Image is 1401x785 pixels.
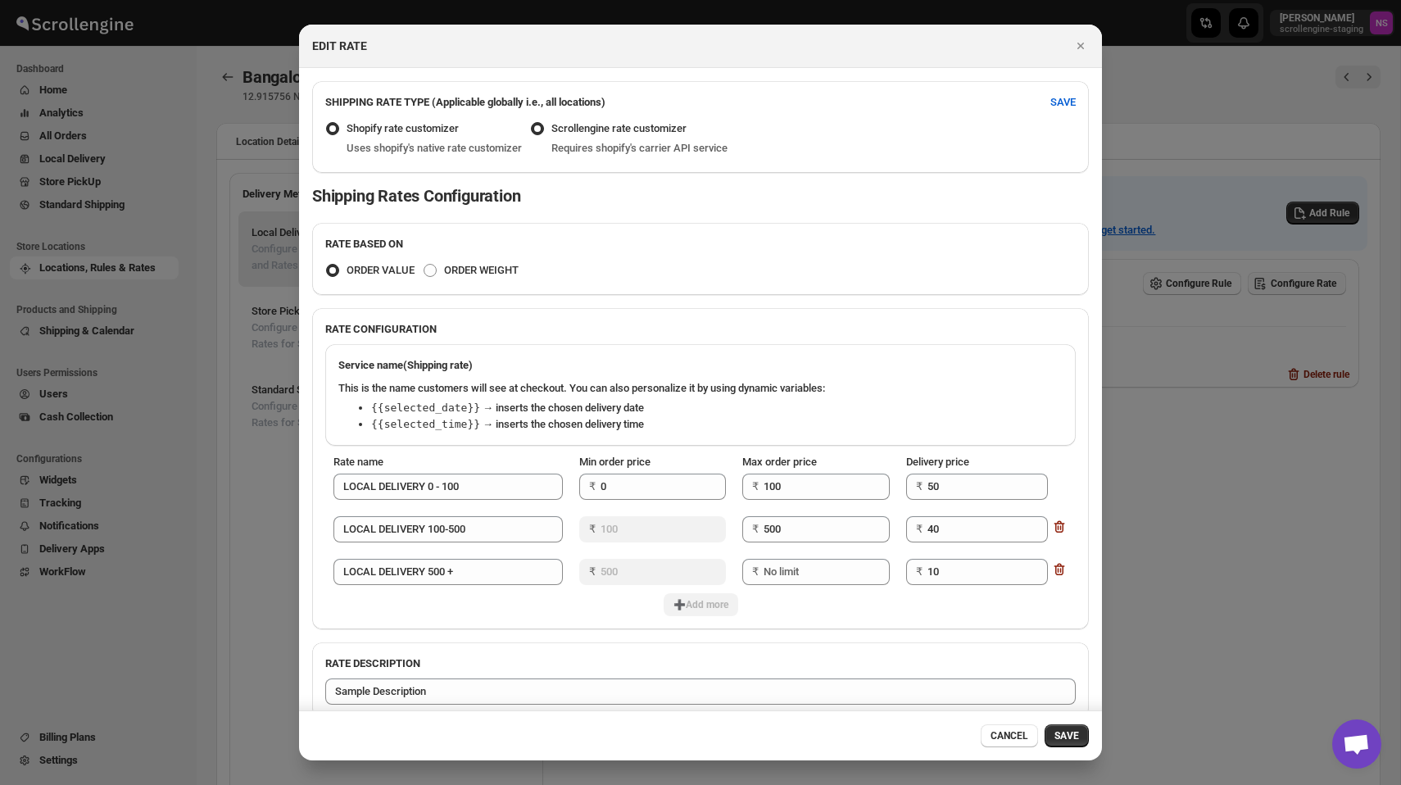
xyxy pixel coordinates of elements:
[1069,34,1092,57] button: Close
[333,516,563,542] input: Rate name
[1045,724,1089,747] button: SAVE
[601,559,726,585] input: 0.00
[371,418,480,430] code: Copy to clipboard
[601,516,726,542] input: 0.00
[371,416,825,433] li: → inserts the chosen delivery time
[347,264,415,276] span: ORDER VALUE
[589,565,596,578] span: ₹
[371,400,825,416] li: → inserts the chosen delivery date
[916,480,923,492] span: ₹
[1041,89,1086,116] button: SAVE
[333,474,563,500] input: Rate name
[338,380,825,397] p: This is the name customers will see at checkout. You can also personalize it by using dynamic var...
[325,321,1076,338] h2: RATE CONFIGURATION
[325,236,1076,252] h2: RATE BASED ON
[1054,729,1079,742] span: SAVE
[927,516,1023,542] input: 0.00
[444,264,519,276] span: ORDER WEIGHT
[752,565,759,578] span: ₹
[981,724,1038,747] button: CANCEL
[991,729,1028,742] span: CANCEL
[752,523,759,535] span: ₹
[589,523,596,535] span: ₹
[347,142,522,154] span: Uses shopify's native rate customizer
[601,474,701,500] input: 0.00
[589,480,596,492] span: ₹
[764,559,865,585] input: No limit
[325,656,1076,672] h2: RATE DESCRIPTION
[1332,719,1381,769] div: Open chat
[333,559,563,585] input: Rate name
[325,678,1076,705] textarea: Sample Description
[551,142,728,154] span: Requires shopify's carrier API service
[916,565,923,578] span: ₹
[403,359,473,371] span: (Shipping rate)
[551,122,687,134] span: Scrollengine rate customizer
[338,359,473,371] b: Service name
[579,456,651,468] span: Min order price
[742,456,817,468] span: Max order price
[371,402,480,414] code: Copy to clipboard
[764,516,865,542] input: No limit
[325,94,605,111] h2: SHIPPING RATE TYPE (Applicable globally i.e., all locations)
[312,38,367,54] h2: EDIT RATE
[347,122,459,134] span: Shopify rate customizer
[752,480,759,492] span: ₹
[1050,94,1076,111] span: SAVE
[906,456,969,468] span: Delivery price
[927,559,1023,585] input: 0.00
[333,456,383,468] span: Rate name
[764,474,865,500] input: No limit
[927,474,1023,500] input: 0.00
[312,186,1089,206] p: Shipping Rates Configuration
[916,523,923,535] span: ₹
